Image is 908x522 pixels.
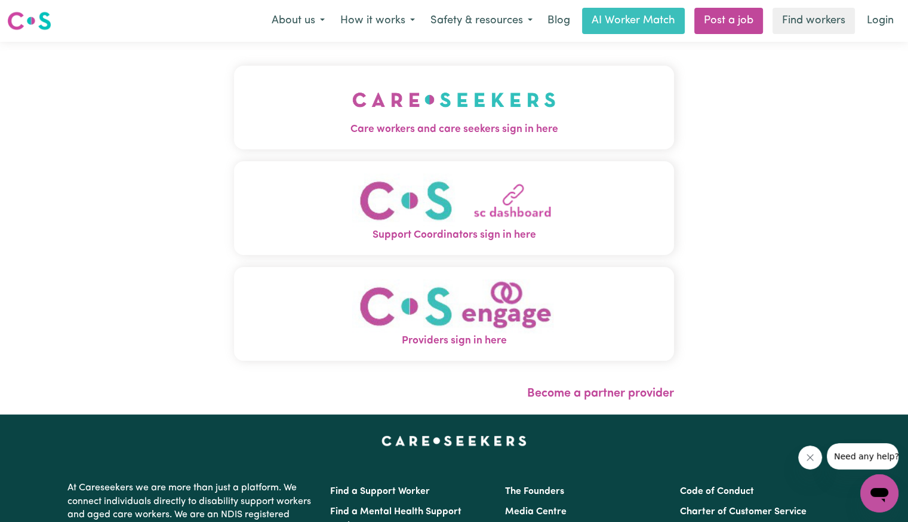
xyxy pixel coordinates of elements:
img: Careseekers logo [7,10,51,32]
a: Become a partner provider [527,388,674,400]
button: Care workers and care seekers sign in here [234,66,674,149]
span: Care workers and care seekers sign in here [234,122,674,137]
button: How it works [333,8,423,33]
button: Safety & resources [423,8,540,33]
a: Post a job [694,8,763,34]
button: Support Coordinators sign in here [234,161,674,255]
button: About us [264,8,333,33]
a: Media Centre [505,507,567,517]
span: Need any help? [7,8,72,18]
span: Providers sign in here [234,333,674,349]
iframe: Close message [798,446,822,469]
iframe: Button to launch messaging window [860,474,898,512]
a: Blog [540,8,577,34]
span: Support Coordinators sign in here [234,228,674,243]
a: Charter of Customer Service [680,507,807,517]
a: Code of Conduct [680,487,754,496]
a: Find workers [772,8,855,34]
a: Login [860,8,901,34]
a: Find a Support Worker [330,487,430,496]
button: Providers sign in here [234,267,674,361]
a: The Founders [505,487,564,496]
a: Careseekers home page [381,436,527,446]
a: Careseekers logo [7,7,51,35]
a: AI Worker Match [582,8,685,34]
iframe: Message from company [827,443,898,469]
